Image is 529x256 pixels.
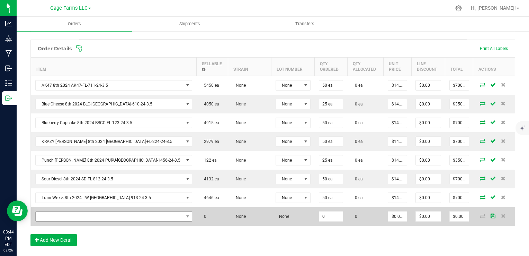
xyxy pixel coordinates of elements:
[351,177,363,181] span: 0 ea
[388,212,407,221] input: 0
[351,195,363,200] span: 0 ea
[450,193,469,203] input: 0
[488,195,498,199] span: Save Order Detail
[488,139,498,143] span: Save Order Detail
[200,102,219,106] span: 4050 ea
[488,83,498,87] span: Save Order Detail
[232,158,246,163] span: None
[232,195,246,200] span: None
[276,214,289,219] span: None
[36,80,183,90] span: AK47 8th 2024 AK47-FL-711-24-3.5
[5,35,12,42] inline-svg: Grow
[319,99,343,109] input: 0
[416,118,440,128] input: 0
[388,155,407,165] input: 0
[416,80,440,90] input: 0
[416,212,440,221] input: 0
[247,17,362,31] a: Transfers
[35,211,192,222] span: NO DATA FOUND
[276,80,302,90] span: None
[38,46,72,51] h1: Order Details
[450,174,469,184] input: 0
[200,177,219,181] span: 4132 ea
[232,177,246,181] span: None
[319,118,343,128] input: 0
[132,17,247,31] a: Shipments
[35,80,192,91] span: NO DATA FOUND
[200,139,219,144] span: 2979 ea
[388,174,407,184] input: 0
[196,57,228,76] th: Sellable
[411,57,445,76] th: Line Discount
[276,174,302,184] span: None
[388,99,407,109] input: 0
[498,120,509,124] span: Delete Order Detail
[50,5,88,11] span: Gage Farms LLC
[384,57,412,76] th: Unit Price
[276,99,302,109] span: None
[450,80,469,90] input: 0
[488,120,498,124] span: Save Order Detail
[5,50,12,57] inline-svg: Manufacturing
[416,193,440,203] input: 0
[315,57,347,76] th: Qty Ordered
[35,193,192,203] span: NO DATA FOUND
[388,80,407,90] input: 0
[17,17,132,31] a: Orders
[228,57,271,76] th: Strain
[388,193,407,203] input: 0
[450,99,469,109] input: 0
[5,95,12,102] inline-svg: Outbound
[454,5,463,11] div: Manage settings
[35,118,192,128] span: NO DATA FOUND
[319,193,343,203] input: 0
[347,57,384,76] th: Qty Allocated
[3,229,14,248] p: 03:44 PM EDT
[319,155,343,165] input: 0
[200,195,219,200] span: 4646 ea
[498,83,509,87] span: Delete Order Detail
[416,155,440,165] input: 0
[170,21,209,27] span: Shipments
[498,195,509,199] span: Delete Order Detail
[232,120,246,125] span: None
[388,137,407,146] input: 0
[351,120,363,125] span: 0 ea
[498,176,509,180] span: Delete Order Detail
[36,137,183,146] span: KRAZY [PERSON_NAME] 8th 2024 [GEOGRAPHIC_DATA]-FL-224-24-3.5
[416,174,440,184] input: 0
[36,118,183,128] span: Blueberry Cupcake 8th 2024 BBCC-FL-123-24-3.5
[35,155,192,165] span: NO DATA FOUND
[36,99,183,109] span: Blue Cheese 8th 2024 BLC-[GEOGRAPHIC_DATA]-610-24-3.5
[471,5,516,11] span: Hi, [PERSON_NAME]!
[351,158,363,163] span: 0 ea
[7,200,28,221] iframe: Resource center
[450,155,469,165] input: 0
[416,137,440,146] input: 0
[232,139,246,144] span: None
[232,214,246,219] span: None
[276,118,302,128] span: None
[232,83,246,88] span: None
[35,174,192,184] span: NO DATA FOUND
[388,118,407,128] input: 0
[351,102,363,106] span: 0 ea
[351,83,363,88] span: 0 ea
[276,137,302,146] span: None
[59,21,90,27] span: Orders
[351,214,357,219] span: 0
[319,212,343,221] input: 0
[498,139,509,143] span: Delete Order Detail
[498,101,509,105] span: Delete Order Detail
[276,193,302,203] span: None
[488,101,498,105] span: Save Order Detail
[35,99,192,109] span: NO DATA FOUND
[488,157,498,162] span: Save Order Detail
[473,57,515,76] th: Actions
[498,214,509,218] span: Delete Order Detail
[498,157,509,162] span: Delete Order Detail
[5,80,12,87] inline-svg: Inventory
[319,174,343,184] input: 0
[200,214,206,219] span: 0
[200,83,219,88] span: 5450 ea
